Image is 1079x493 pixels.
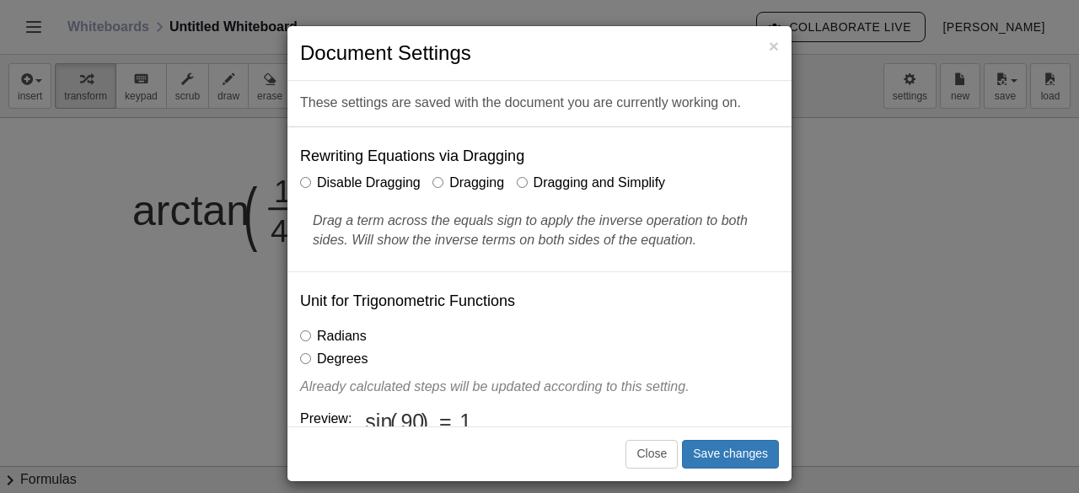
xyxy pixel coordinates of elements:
[300,177,311,188] input: Disable Dragging
[300,350,368,369] label: Degrees
[300,330,311,341] input: Radians
[432,174,504,193] label: Dragging
[300,174,421,193] label: Disable Dragging
[313,212,766,250] p: Drag a term across the equals sign to apply the inverse operation to both sides. Will show the in...
[517,177,528,188] input: Dragging and Simplify
[625,440,678,469] button: Close
[682,440,779,469] button: Save changes
[300,39,779,67] h3: Document Settings
[300,293,515,310] h4: Unit for Trigonometric Functions
[287,81,792,127] div: These settings are saved with the document you are currently working on.
[517,174,666,193] label: Dragging and Simplify
[300,378,779,397] p: Already calculated steps will be updated according to this setting.
[300,353,311,364] input: Degrees
[769,36,779,56] span: ×
[769,37,779,55] button: Close
[300,410,352,429] span: Preview:
[300,327,367,346] label: Radians
[300,148,524,165] h4: Rewriting Equations via Dragging
[432,177,443,188] input: Dragging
